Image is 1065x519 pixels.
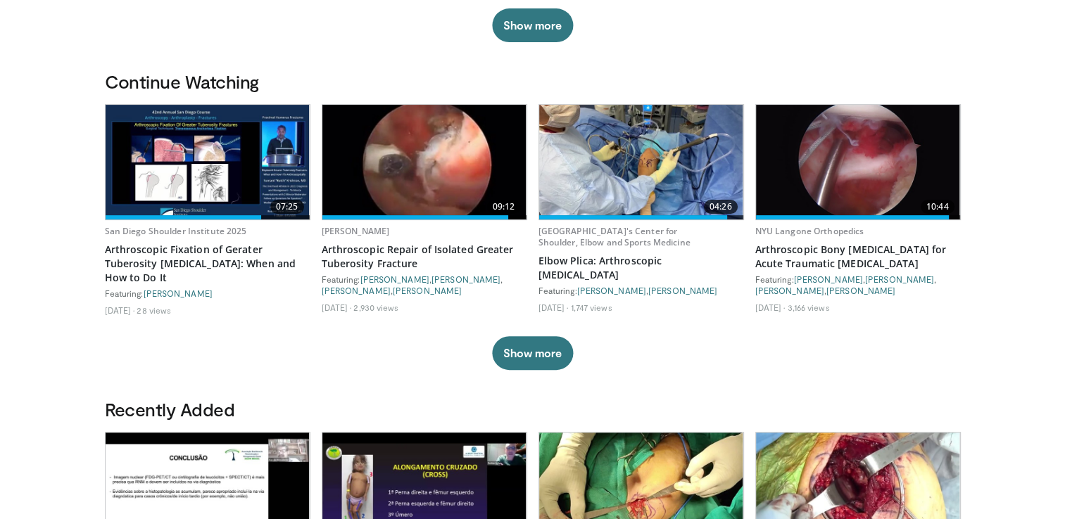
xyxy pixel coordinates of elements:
a: Arthroscopic Repair of Isolated Greater Tuberosity Fracture [322,243,527,271]
a: 10:44 [756,105,960,219]
h3: Continue Watching [105,70,961,93]
a: 04:26 [539,105,743,219]
a: NYU Langone Orthopedics [755,225,864,237]
a: [PERSON_NAME] [322,286,391,295]
a: [PERSON_NAME] [431,274,500,284]
img: 0cd42eb3-8841-450f-9176-ffa7b0f93217.620x360_q85_upscale.jpg [322,105,527,219]
div: Featuring: [105,288,310,299]
a: [PERSON_NAME] [393,286,462,295]
a: [PERSON_NAME] [322,225,390,237]
a: [PERSON_NAME] [144,288,213,298]
a: 07:25 [106,105,310,219]
li: 28 views [137,305,171,316]
li: 3,166 views [787,302,829,313]
button: Show more [492,8,573,42]
li: [DATE] [538,302,569,313]
button: Show more [492,336,573,370]
div: Featuring: , , , [755,274,961,296]
a: [GEOGRAPHIC_DATA]'s Center for Shoulder, Elbow and Sports Medicine [538,225,691,248]
a: San Diego Shoulder Institute 2025 [105,225,247,237]
li: [DATE] [105,305,135,316]
img: 45c7c313-71fd-4c72-aee5-f6df1843afc1.620x360_q85_upscale.jpg [539,105,743,219]
h3: Recently Added [105,398,961,421]
a: [PERSON_NAME] [826,286,895,295]
a: Arthroscopic Bony [MEDICAL_DATA] for Acute Traumatic [MEDICAL_DATA] [755,243,961,271]
li: 1,747 views [570,302,612,313]
a: [PERSON_NAME] [360,274,429,284]
li: [DATE] [755,302,786,313]
span: 04:26 [704,200,738,214]
a: Arthroscopic Fixation of Gerater Tuberosity [MEDICAL_DATA]: When and How to Do It [105,243,310,285]
a: [PERSON_NAME] [865,274,934,284]
a: Elbow Plica: Arthroscopic [MEDICAL_DATA] [538,254,744,282]
li: 2,930 views [353,302,398,313]
a: 09:12 [322,105,527,219]
a: [PERSON_NAME] [577,286,646,295]
img: d0452aa8-1d9c-4303-a7f2-b4027d982298.620x360_q85_upscale.jpg [106,105,310,219]
span: 07:25 [270,200,304,214]
li: [DATE] [322,302,352,313]
a: [PERSON_NAME] [648,286,717,295]
div: Featuring: , [538,285,744,296]
a: [PERSON_NAME] [794,274,863,284]
a: [PERSON_NAME] [755,286,824,295]
img: f0baa6f3-ca7e-44f7-a022-f9d9495b3355.620x360_q85_upscale.jpg [756,105,960,219]
span: 10:44 [921,200,954,214]
div: Featuring: , , , [322,274,527,296]
span: 09:12 [487,200,521,214]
